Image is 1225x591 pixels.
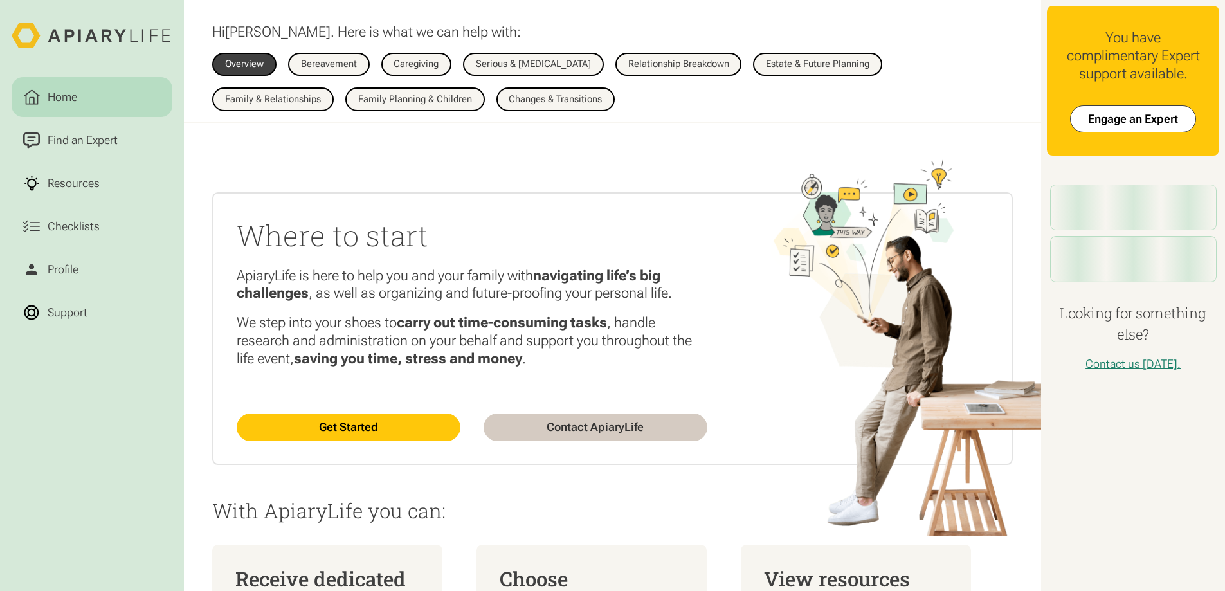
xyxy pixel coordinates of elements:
a: Profile [12,250,172,290]
a: Family Planning & Children [345,87,485,111]
div: Serious & [MEDICAL_DATA] [476,59,591,69]
a: Checklists [12,206,172,247]
a: Home [12,77,172,118]
a: Estate & Future Planning [753,53,882,77]
div: Family & Relationships [225,95,321,104]
strong: carry out time-consuming tasks [397,314,607,331]
div: Support [44,304,90,322]
h4: Looking for something else? [1047,302,1219,345]
a: Bereavement [288,53,370,77]
strong: navigating life’s big challenges [237,267,660,302]
a: Find an Expert [12,120,172,161]
a: Overview [212,53,277,77]
div: Find an Expert [44,132,120,149]
a: Get Started [237,414,460,441]
p: We step into your shoes to , handle research and administration on your behalf and support you th... [237,314,707,368]
p: With ApiaryLife you can: [212,500,1012,522]
div: Estate & Future Planning [766,59,869,69]
div: Changes & Transitions [509,95,602,104]
div: You have complimentary Expert support available. [1058,29,1208,83]
div: Relationship Breakdown [628,59,729,69]
p: ApiaryLife is here to help you and your family with , as well as organizing and future-proofing y... [237,267,707,303]
a: Resources [12,163,172,204]
a: Contact us [DATE]. [1085,357,1181,370]
a: Caregiving [381,53,452,77]
p: Hi . Here is what we can help with: [212,23,521,41]
h2: Where to start [237,216,707,255]
div: Home [44,89,80,106]
a: Contact ApiaryLife [484,414,707,441]
div: Resources [44,175,102,192]
a: Support [12,293,172,333]
div: Bereavement [301,59,357,69]
a: Engage an Expert [1070,105,1196,132]
div: Profile [44,261,81,278]
a: Family & Relationships [212,87,334,111]
a: Changes & Transitions [496,87,615,111]
span: [PERSON_NAME] [225,23,331,40]
a: Serious & [MEDICAL_DATA] [463,53,604,77]
div: Checklists [44,218,102,235]
div: Family Planning & Children [358,95,472,104]
div: Caregiving [394,59,439,69]
a: Relationship Breakdown [615,53,742,77]
strong: saving you time, stress and money [294,350,522,367]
